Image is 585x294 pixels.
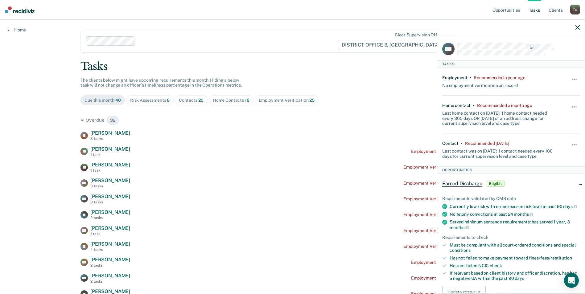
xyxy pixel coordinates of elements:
div: Recommended a month ago [477,103,532,108]
div: 3 tasks [90,184,130,188]
span: conditions [450,248,471,253]
div: Requirements to check [442,235,580,240]
div: Requirements validated by OMS data [442,196,580,201]
span: Earned Discharge [442,181,482,187]
div: Employment Verification recommended [DATE] [411,276,505,281]
a: Home [7,27,26,33]
div: Opportunities [437,166,585,174]
div: Employment Verification recommended a year ago [403,228,505,233]
div: Tasks [80,60,505,73]
div: Has not failed NCIC [450,263,580,268]
div: Last contact was on [DATE]; 1 contact needed every 180 days for current supervision level and cas... [442,146,557,159]
div: • [473,103,475,108]
div: Home Contacts [213,98,249,103]
div: Contact [442,141,459,146]
span: [PERSON_NAME] [90,146,130,152]
img: Recidiviz [5,6,35,13]
div: No felony convictions in past 24 [450,211,580,217]
div: Served minimum sentence requirements: has served 1 year, 3 [450,219,580,230]
span: [PERSON_NAME] [90,209,130,215]
div: Open Intercom Messenger [564,273,579,288]
span: [PERSON_NAME] [90,194,130,199]
div: Contacts [179,98,204,103]
div: Recommended 21 days ago [465,141,509,146]
span: [PERSON_NAME] [90,162,130,168]
span: 20 [198,98,204,103]
div: 4 tasks [90,247,130,252]
span: months [450,225,469,230]
div: If relevant based on client history and officer discretion, has had a negative UA within the past 90 [450,271,580,281]
div: Employment Verification recommended a year ago [403,181,505,186]
span: [PERSON_NAME] [90,273,130,279]
div: 2 tasks [90,279,130,284]
span: fines/fees/restitution [529,255,572,260]
div: • [461,141,463,146]
span: days [563,204,577,209]
div: T S [570,5,580,14]
span: check [490,263,502,268]
span: days [515,276,524,281]
div: Employment Verification [259,98,315,103]
span: [PERSON_NAME] [90,257,130,263]
span: 40 [115,98,121,103]
div: Employment Verification recommended a year ago [403,244,505,249]
span: months [514,212,533,217]
div: Employment Verification recommended [DATE] [411,149,505,154]
div: 3 tasks [90,137,130,141]
span: 8 [167,98,170,103]
div: 1 task [90,153,130,157]
span: 18 [245,98,249,103]
div: Employment Verification recommended a year ago [403,165,505,170]
span: DISTRICT OFFICE 3, [GEOGRAPHIC_DATA] [338,40,448,50]
div: Recommended a year ago [474,75,525,80]
div: Overdue [80,115,505,125]
div: 1 task [90,168,130,173]
div: Employment Verification recommended a year ago [403,196,505,202]
span: 25 [309,98,315,103]
div: Currently low risk with no increase in risk level in past 90 [450,204,580,209]
div: 2 tasks [90,216,130,220]
span: [PERSON_NAME] [90,130,130,136]
div: Must be compliant with all court-ordered conditions and special [450,243,580,253]
span: [PERSON_NAME] [90,225,130,231]
span: Eligible [487,181,505,187]
div: Last home contact on [DATE]; 1 home contact needed every 365 days OR [DATE] of an address change ... [442,108,557,126]
span: The clients below might have upcoming requirements this month. Hiding a below task will not chang... [80,78,242,88]
div: Due this month [84,98,121,103]
div: • [470,75,472,80]
span: [PERSON_NAME] [90,178,130,183]
div: Employment [442,75,468,80]
div: Home contact [442,103,471,108]
div: Employment Verification recommended [DATE] [411,260,505,265]
span: 32 [106,115,119,125]
div: 1 task [90,232,130,236]
div: Employment Verification recommended a year ago [403,212,505,217]
div: Has not failed to make payment toward [450,255,580,261]
span: [PERSON_NAME] [90,241,130,247]
div: No employment verification on record [442,80,518,88]
div: Clear supervision officers [395,32,447,38]
div: Tasks [437,60,585,68]
div: Risk Assessments [130,98,170,103]
div: 2 tasks [90,263,130,267]
div: Earned DischargeEligible [437,174,585,194]
div: 3 tasks [90,200,130,204]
